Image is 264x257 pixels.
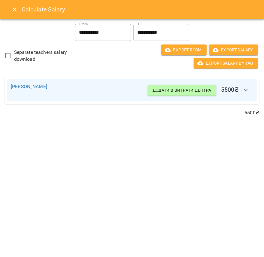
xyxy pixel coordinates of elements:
[214,46,253,54] span: Export Salary
[14,49,89,63] span: Separate teachers salary download
[148,83,253,97] h6: 5500 ₴
[22,5,257,14] h6: Calculate Salary
[7,2,22,17] button: Close
[5,109,259,116] p: 5500 ₴
[209,44,258,55] button: Export Salary
[166,46,202,54] span: Export room
[153,87,211,94] span: Додати в витрати центра
[11,84,47,89] a: [PERSON_NAME]
[194,58,258,69] button: Export Salary by Tag
[161,44,207,55] button: Export room
[199,60,253,67] span: Export Salary by Tag
[148,85,216,96] button: Додати в витрати центра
